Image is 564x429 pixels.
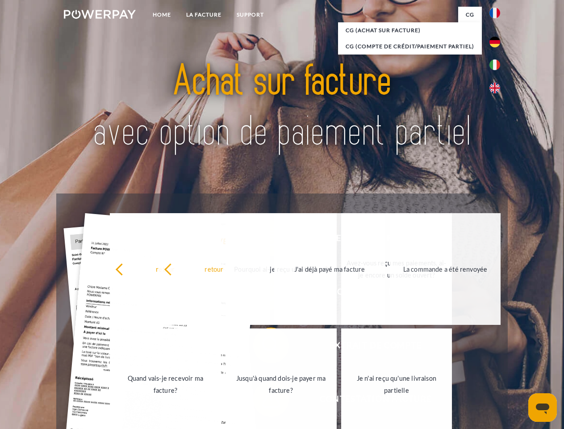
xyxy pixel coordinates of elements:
div: retour [115,263,216,275]
a: CG [458,7,482,23]
a: CG (Compte de crédit/paiement partiel) [338,38,482,55]
img: logo-powerpay-white.svg [64,10,136,19]
img: title-powerpay_fr.svg [85,43,479,171]
a: LA FACTURE [179,7,229,23]
div: Quand vais-je recevoir ma facture? [115,372,216,396]
img: en [489,83,500,93]
div: La commande a été renvoyée [395,263,496,275]
a: CG (achat sur facture) [338,22,482,38]
div: Jusqu'à quand dois-je payer ma facture? [231,372,331,396]
div: retour [164,263,264,275]
img: de [489,37,500,47]
img: it [489,59,500,70]
a: Support [229,7,272,23]
img: fr [489,8,500,18]
a: Home [145,7,179,23]
iframe: Bouton de lancement de la fenêtre de messagerie [528,393,557,422]
div: J'ai déjà payé ma facture [280,263,380,275]
div: Je n'ai reçu qu'une livraison partielle [347,372,447,396]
